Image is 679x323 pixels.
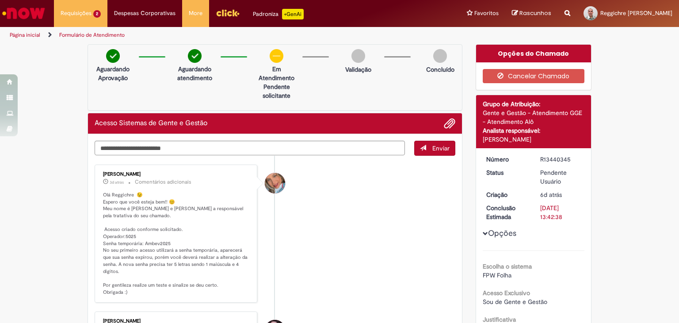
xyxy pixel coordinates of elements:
b: Acesso Exclusivo [483,289,530,297]
div: Padroniza [253,9,304,19]
img: img-circle-grey.png [433,49,447,63]
img: check-circle-green.png [106,49,120,63]
time: 22/08/2025 15:08:41 [540,191,562,199]
span: FPW Folha [483,271,511,279]
p: Em Atendimento [255,65,298,82]
dt: Status [480,168,534,177]
p: Aguardando Aprovação [92,65,134,82]
span: More [189,9,202,18]
b: Escolha o sistema [483,262,532,270]
span: Reggichre [PERSON_NAME] [600,9,672,17]
div: Jacqueline Andrade Galani [265,173,285,193]
textarea: Digite sua mensagem aqui... [95,141,405,156]
div: [PERSON_NAME] [483,135,585,144]
ul: Trilhas de página [7,27,446,43]
button: Enviar [414,141,455,156]
p: Olá Reggichre 😉 Espero que você esteja bem!! 😊 Meu nome é [PERSON_NAME] e [PERSON_NAME] a respons... [103,192,250,296]
a: Rascunhos [512,9,551,18]
span: 2 [93,10,101,18]
small: Comentários adicionais [135,178,191,186]
span: Despesas Corporativas [114,9,175,18]
time: 25/08/2025 10:20:55 [110,180,124,185]
button: Cancelar Chamado [483,69,585,83]
a: Página inicial [10,31,40,38]
div: [PERSON_NAME] [103,172,250,177]
button: Adicionar anexos [444,118,455,129]
img: img-circle-grey.png [351,49,365,63]
h2: Acesso Sistemas de Gente e Gestão Histórico de tíquete [95,119,207,127]
span: Sou de Gente e Gestão [483,298,547,306]
p: Aguardando atendimento [173,65,216,82]
span: Favoritos [474,9,499,18]
p: Concluído [426,65,454,74]
div: R13440345 [540,155,581,164]
div: 22/08/2025 15:08:41 [540,190,581,199]
p: +GenAi [282,9,304,19]
span: 3d atrás [110,180,124,185]
div: Pendente Usuário [540,168,581,186]
span: Enviar [432,144,450,152]
img: click_logo_yellow_360x200.png [216,6,240,19]
a: Formulário de Atendimento [59,31,125,38]
p: Validação [345,65,371,74]
img: ServiceNow [1,4,46,22]
div: [DATE] 13:42:38 [540,204,581,221]
span: Requisições [61,9,92,18]
div: Grupo de Atribuição: [483,100,585,108]
div: Gente e Gestão - Atendimento GGE - Atendimento Alô [483,108,585,126]
span: 6d atrás [540,191,562,199]
span: Rascunhos [519,9,551,17]
p: Pendente solicitante [255,82,298,100]
div: Analista responsável: [483,126,585,135]
img: check-circle-green.png [188,49,202,63]
div: Opções do Chamado [476,45,591,62]
dt: Criação [480,190,534,199]
img: circle-minus.png [270,49,283,63]
dt: Número [480,155,534,164]
dt: Conclusão Estimada [480,204,534,221]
